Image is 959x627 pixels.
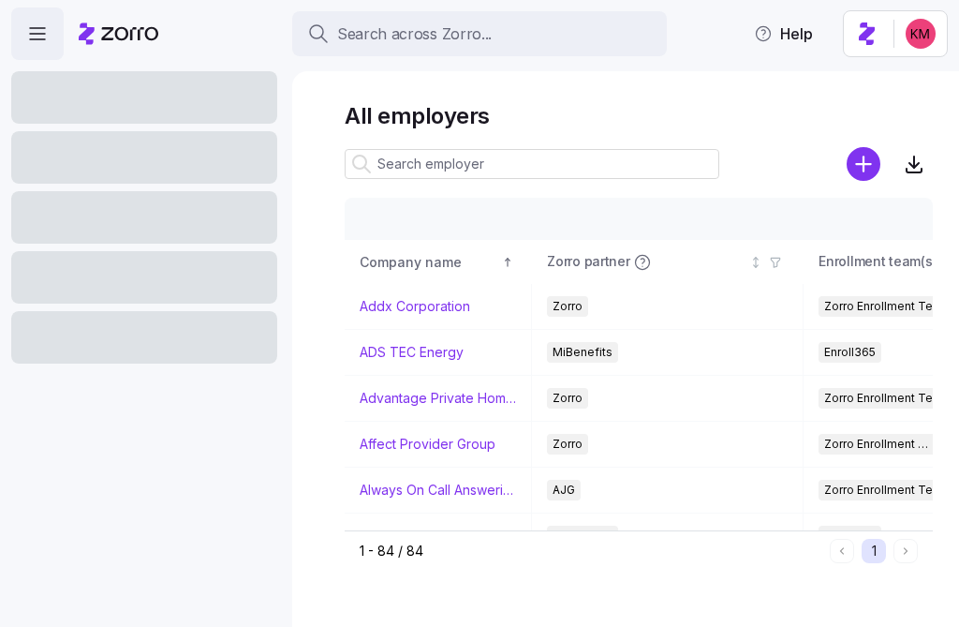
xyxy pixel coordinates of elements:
button: Previous page [830,539,854,563]
h1: All employers [345,101,933,130]
div: Company name [360,252,498,273]
span: Zorro Enrollment Team [824,434,930,455]
button: 1 [862,539,886,563]
span: Enroll365 [824,342,876,363]
img: 8fbd33f679504da1795a6676107ffb9e [906,19,936,49]
a: Advantage Private Home Care [360,389,516,408]
span: Enroll365 [824,526,876,546]
div: 1 - 84 / 84 [360,542,822,560]
a: ADS TEC Energy [360,343,464,362]
div: Not sorted [749,256,762,269]
button: Search across Zorro... [292,11,667,56]
span: Zorro Enrollment Team [824,296,950,317]
div: Sorted ascending [501,256,514,269]
button: Help [739,15,828,52]
a: American Salon Group [360,527,497,545]
span: Zorro Enrollment Team [824,480,950,500]
a: Affect Provider Group [360,435,495,454]
span: Zorro [553,388,583,409]
span: Enrollment team(s) [819,253,937,272]
input: Search employer [345,149,719,179]
a: Addx Corporation [360,297,470,316]
span: MiBenefits [553,526,612,546]
a: Always On Call Answering Service [360,481,516,500]
button: Next page [893,539,918,563]
span: Search across Zorro... [337,22,492,46]
span: Zorro [553,434,583,455]
span: MiBenefits [553,342,612,363]
span: AJG [553,480,575,500]
span: Zorro Enrollment Team [824,388,950,409]
span: Zorro [553,296,583,317]
th: Zorro partnerNot sorted [532,241,804,284]
svg: add icon [847,147,880,181]
span: Help [754,22,813,45]
span: Zorro partner [547,253,629,272]
th: Company nameSorted ascending [345,241,532,284]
